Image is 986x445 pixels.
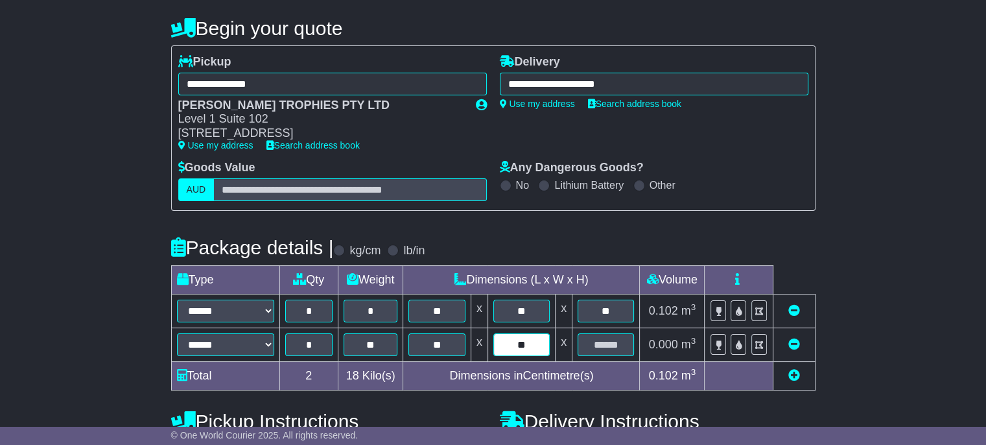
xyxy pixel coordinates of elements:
[178,126,463,141] div: [STREET_ADDRESS]
[554,179,624,191] label: Lithium Battery
[178,112,463,126] div: Level 1 Suite 102
[691,302,696,312] sup: 3
[338,361,403,390] td: Kilo(s)
[171,237,334,258] h4: Package details |
[171,18,816,39] h4: Begin your quote
[178,178,215,201] label: AUD
[649,338,678,351] span: 0.000
[171,411,487,432] h4: Pickup Instructions
[346,369,359,382] span: 18
[500,99,575,109] a: Use my address
[500,161,644,175] label: Any Dangerous Goods?
[500,55,560,69] label: Delivery
[266,140,360,150] a: Search address book
[171,430,358,440] span: © One World Courier 2025. All rights reserved.
[788,304,800,317] a: Remove this item
[178,140,253,150] a: Use my address
[649,369,678,382] span: 0.102
[691,336,696,346] sup: 3
[178,99,463,113] div: [PERSON_NAME] TROPHIES PTY LTD
[650,179,675,191] label: Other
[471,328,487,361] td: x
[691,367,696,377] sup: 3
[516,179,529,191] label: No
[178,161,255,175] label: Goods Value
[471,294,487,328] td: x
[788,338,800,351] a: Remove this item
[171,361,279,390] td: Total
[681,338,696,351] span: m
[588,99,681,109] a: Search address book
[279,265,338,294] td: Qty
[403,244,425,258] label: lb/in
[171,265,279,294] td: Type
[681,304,696,317] span: m
[349,244,381,258] label: kg/cm
[556,294,572,328] td: x
[681,369,696,382] span: m
[788,369,800,382] a: Add new item
[500,411,816,432] h4: Delivery Instructions
[556,328,572,361] td: x
[640,265,705,294] td: Volume
[279,361,338,390] td: 2
[403,361,640,390] td: Dimensions in Centimetre(s)
[178,55,231,69] label: Pickup
[403,265,640,294] td: Dimensions (L x W x H)
[649,304,678,317] span: 0.102
[338,265,403,294] td: Weight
